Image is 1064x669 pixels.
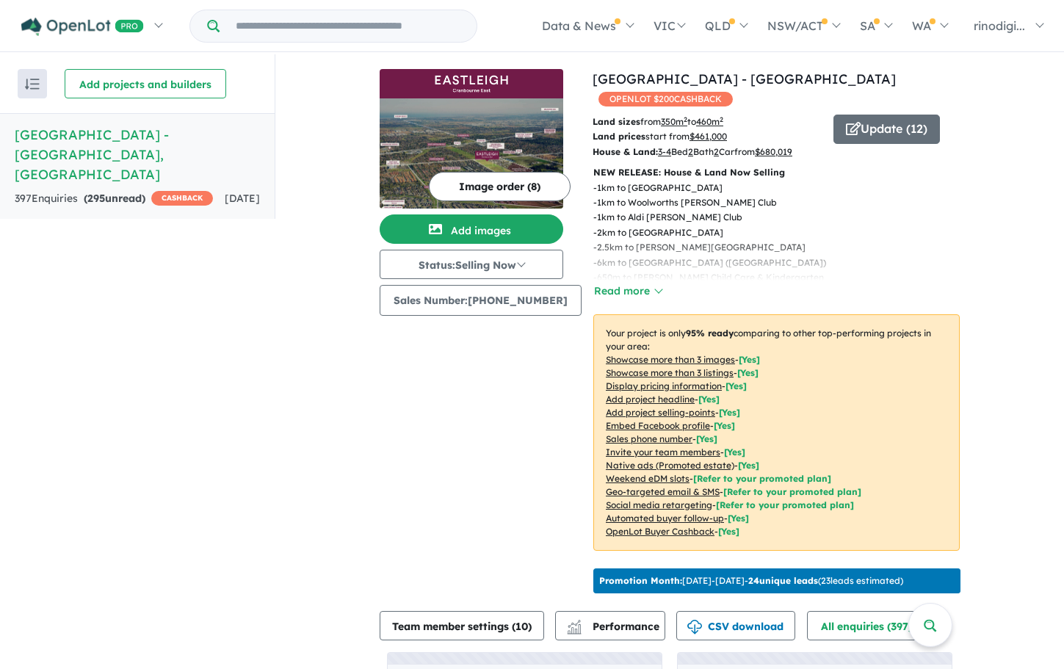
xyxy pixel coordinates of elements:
[739,354,760,365] span: [ Yes ]
[606,513,724,524] u: Automated buyer follow-up
[593,240,971,255] p: - 2.5km to [PERSON_NAME][GEOGRAPHIC_DATA]
[593,116,640,127] b: Land sizes
[606,420,710,431] u: Embed Facebook profile
[718,526,739,537] span: [Yes]
[380,250,563,279] button: Status:Selling Now
[15,125,260,184] h5: [GEOGRAPHIC_DATA] - [GEOGRAPHIC_DATA] , [GEOGRAPHIC_DATA]
[567,624,582,634] img: bar-chart.svg
[606,394,695,405] u: Add project headline
[555,611,665,640] button: Performance
[748,575,818,586] b: 24 unique leads
[593,225,971,240] p: - 2km to [GEOGRAPHIC_DATA]
[606,354,735,365] u: Showcase more than 3 images
[690,131,727,142] u: $ 461,000
[151,191,213,206] span: CASHBACK
[593,210,971,225] p: - 1km to Aldi [PERSON_NAME] Club
[606,473,690,484] u: Weekend eDM slots
[606,380,722,391] u: Display pricing information
[833,115,940,144] button: Update (12)
[593,146,658,157] b: House & Land:
[593,256,971,270] p: - 6km to [GEOGRAPHIC_DATA] ([GEOGRAPHIC_DATA])
[686,328,734,339] b: 95 % ready
[21,18,144,36] img: Openlot PRO Logo White
[606,486,720,497] u: Geo-targeted email & SMS
[568,620,581,628] img: line-chart.svg
[714,420,735,431] span: [ Yes ]
[515,620,528,633] span: 10
[687,620,702,634] img: download icon
[688,146,693,157] u: 2
[380,611,544,640] button: Team member settings (10)
[386,75,557,93] img: Eastleigh - Cranbourne East Logo
[807,611,940,640] button: All enquiries (397)
[755,146,792,157] u: $ 680,019
[593,115,822,129] p: from
[429,172,571,201] button: Image order (8)
[728,513,749,524] span: [Yes]
[593,131,645,142] b: Land prices
[25,79,40,90] img: sort.svg
[724,446,745,458] span: [ Yes ]
[661,116,687,127] u: 350 m
[698,394,720,405] span: [ Yes ]
[606,367,734,378] u: Showcase more than 3 listings
[606,407,715,418] u: Add project selling-points
[593,181,971,195] p: - 1km to [GEOGRAPHIC_DATA]
[593,314,960,551] p: Your project is only comparing to other top-performing projects in your area: - - - - - - - - - -...
[714,146,719,157] u: 2
[593,165,960,180] p: NEW RELEASE: House & Land Now Selling
[606,446,720,458] u: Invite your team members
[693,473,831,484] span: [Refer to your promoted plan]
[87,192,105,205] span: 295
[84,192,145,205] strong: ( unread)
[599,575,682,586] b: Promotion Month:
[222,10,474,42] input: Try estate name, suburb, builder or developer
[974,18,1025,33] span: rinodigi...
[593,283,662,300] button: Read more
[65,69,226,98] button: Add projects and builders
[599,574,903,587] p: [DATE] - [DATE] - ( 23 leads estimated)
[687,116,723,127] span: to
[593,129,822,144] p: start from
[380,285,582,316] button: Sales Number:[PHONE_NUMBER]
[225,192,260,205] span: [DATE]
[716,499,854,510] span: [Refer to your promoted plan]
[720,115,723,123] sup: 2
[658,146,671,157] u: 3-4
[606,433,692,444] u: Sales phone number
[593,70,896,87] a: [GEOGRAPHIC_DATA] - [GEOGRAPHIC_DATA]
[725,380,747,391] span: [ Yes ]
[569,620,659,633] span: Performance
[593,195,971,210] p: - 1km to Woolworths [PERSON_NAME] Club
[606,526,714,537] u: OpenLot Buyer Cashback
[593,270,971,285] p: - 650m to [PERSON_NAME] Child Care & Kindergarten
[723,486,861,497] span: [Refer to your promoted plan]
[738,460,759,471] span: [Yes]
[684,115,687,123] sup: 2
[598,92,733,106] span: OPENLOT $ 200 CASHBACK
[593,145,822,159] p: Bed Bath Car from
[380,98,563,209] img: Eastleigh - Cranbourne East
[380,214,563,244] button: Add images
[719,407,740,418] span: [ Yes ]
[696,433,717,444] span: [ Yes ]
[380,69,563,209] a: Eastleigh - Cranbourne East LogoEastleigh - Cranbourne East
[606,499,712,510] u: Social media retargeting
[15,190,213,208] div: 397 Enquir ies
[737,367,759,378] span: [ Yes ]
[606,460,734,471] u: Native ads (Promoted estate)
[676,611,795,640] button: CSV download
[696,116,723,127] u: 460 m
